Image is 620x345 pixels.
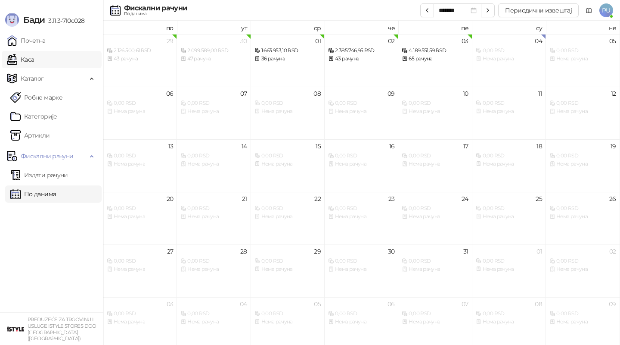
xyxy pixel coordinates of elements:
[10,166,68,184] a: Издати рачуни
[611,91,616,97] div: 12
[254,55,321,63] div: 36 рачуна
[107,160,173,168] div: Нема рачуна
[472,21,546,34] th: су
[328,204,394,213] div: 0,00 RSD
[107,318,173,326] div: Нема рачуна
[254,107,321,116] div: Нема рачуна
[549,47,616,55] div: 0,00 RSD
[402,213,468,221] div: Нема рачуна
[107,107,173,116] div: Нема рачуна
[251,245,325,297] td: 2025-10-29
[103,87,177,139] td: 2025-10-06
[107,55,173,63] div: 43 рачуна
[180,55,247,63] div: 47 рачуна
[476,257,542,265] div: 0,00 RSD
[536,248,542,254] div: 01
[472,245,546,297] td: 2025-11-01
[538,91,542,97] div: 11
[325,245,398,297] td: 2025-10-30
[462,196,468,202] div: 24
[254,204,321,213] div: 0,00 RSD
[166,91,174,97] div: 06
[402,310,468,318] div: 0,00 RSD
[254,160,321,168] div: Нема рачуна
[180,204,247,213] div: 0,00 RSD
[472,34,546,87] td: 2025-10-04
[387,301,395,307] div: 06
[549,257,616,265] div: 0,00 RSD
[107,265,173,273] div: Нема рачуна
[388,38,395,44] div: 02
[180,318,247,326] div: Нема рачуна
[328,310,394,318] div: 0,00 RSD
[107,99,173,107] div: 0,00 RSD
[180,213,247,221] div: Нема рачуна
[254,265,321,273] div: Нема рачуна
[398,192,472,245] td: 2025-10-24
[251,34,325,87] td: 2025-10-01
[180,152,247,160] div: 0,00 RSD
[28,317,96,342] small: PREDUZEĆE ZA TRGOVINU I USLUGE ISTYLE STORES DOO [GEOGRAPHIC_DATA] ([GEOGRAPHIC_DATA])
[549,152,616,160] div: 0,00 RSD
[402,257,468,265] div: 0,00 RSD
[254,99,321,107] div: 0,00 RSD
[402,265,468,273] div: Нема рачуна
[611,143,616,149] div: 19
[5,13,19,27] img: Logo
[609,301,616,307] div: 09
[177,245,251,297] td: 2025-10-28
[7,320,24,338] img: 64x64-companyLogo-77b92cf4-9946-4f36-9751-bf7bb5fd2c7d.png
[476,47,542,55] div: 0,00 RSD
[180,257,247,265] div: 0,00 RSD
[328,47,394,55] div: 2.385.746,95 RSD
[402,318,468,326] div: Нема рачуна
[599,3,613,17] span: PU
[177,192,251,245] td: 2025-10-21
[402,107,468,116] div: Нема рачуна
[103,192,177,245] td: 2025-10-20
[103,139,177,192] td: 2025-10-13
[328,160,394,168] div: Нема рачуна
[180,310,247,318] div: 0,00 RSD
[180,47,247,55] div: 2.099.589,00 RSD
[107,310,173,318] div: 0,00 RSD
[546,21,620,34] th: не
[177,21,251,34] th: ут
[325,34,398,87] td: 2025-10-02
[476,160,542,168] div: Нема рачуна
[462,38,468,44] div: 03
[240,91,247,97] div: 07
[240,301,247,307] div: 04
[328,318,394,326] div: Нема рачуна
[10,127,50,144] a: ArtikliАртикли
[180,99,247,107] div: 0,00 RSD
[314,301,321,307] div: 05
[398,34,472,87] td: 2025-10-03
[546,87,620,139] td: 2025-10-12
[10,108,57,125] a: Категорије
[398,139,472,192] td: 2025-10-17
[402,152,468,160] div: 0,00 RSD
[476,213,542,221] div: Нема рачуна
[472,87,546,139] td: 2025-10-11
[254,318,321,326] div: Нема рачуна
[242,143,247,149] div: 14
[476,107,542,116] div: Нема рачуна
[463,248,468,254] div: 31
[177,34,251,87] td: 2025-09-30
[254,47,321,55] div: 1.663.953,10 RSD
[462,301,468,307] div: 07
[325,21,398,34] th: че
[313,91,321,97] div: 08
[476,204,542,213] div: 0,00 RSD
[21,147,73,165] span: Фискални рачуни
[325,87,398,139] td: 2025-10-09
[328,257,394,265] div: 0,00 RSD
[251,139,325,192] td: 2025-10-15
[21,70,44,87] span: Каталог
[254,152,321,160] div: 0,00 RSD
[167,196,174,202] div: 20
[476,318,542,326] div: Нема рачуна
[10,185,56,203] a: По данима
[609,248,616,254] div: 02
